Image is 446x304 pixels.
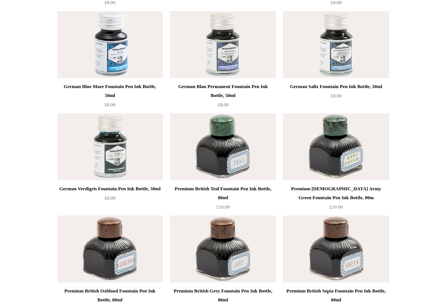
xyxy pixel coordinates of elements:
a: Premium [DEMOGRAPHIC_DATA] Army Green Fountain Pen Ink Bottle, 80m £10.00 [283,184,389,215]
a: Premium British Grey Fountain Pen Ink Bottle, 80ml Premium British Grey Fountain Pen Ink Bottle, ... [170,216,276,282]
img: Premium British Grey Fountain Pen Ink Bottle, 80ml [170,216,276,282]
div: German Salix Fountain Pen Ink Bottle, 50ml [285,82,387,91]
a: German Salix Fountain Pen Ink Bottle, 50ml £8.00 [283,82,389,113]
img: Premium British Teal Fountain Pen Ink Bottle, 80ml [170,113,276,180]
div: Premium [DEMOGRAPHIC_DATA] Army Green Fountain Pen Ink Bottle, 80m [285,184,387,202]
div: German Verdigris Fountain Pen Ink Bottle, 50ml [59,184,161,193]
span: £8.00 [105,102,115,107]
img: Premium British Sepia Fountain Pen Ink Bottle, 80ml [283,216,389,282]
a: German Blue Mare Fountain Pen Ink Bottle, 50ml German Blue Mare Fountain Pen Ink Bottle, 50ml [57,11,163,78]
a: German Salix Fountain Pen Ink Bottle, 50ml German Salix Fountain Pen Ink Bottle, 50ml [283,11,389,78]
img: Premium British Oxblood Fountain Pen Ink Bottle, 80ml [57,216,163,282]
img: Premium British Army Green Fountain Pen Ink Bottle, 80m [283,113,389,180]
a: Premium British Teal Fountain Pen Ink Bottle, 80ml £10.00 [170,184,276,215]
span: £10.00 [216,204,230,210]
a: Premium British Army Green Fountain Pen Ink Bottle, 80m Premium British Army Green Fountain Pen I... [283,113,389,180]
a: Premium British Teal Fountain Pen Ink Bottle, 80ml Premium British Teal Fountain Pen Ink Bottle, ... [170,113,276,180]
a: German Blau Permanent Fountain Pen Ink Bottle, 50ml German Blau Permanent Fountain Pen Ink Bottle... [170,11,276,78]
span: £10.00 [330,204,343,210]
a: German Verdigris Fountain Pen Ink Bottle, 50ml German Verdigris Fountain Pen Ink Bottle, 50ml [57,113,163,180]
a: German Blue Mare Fountain Pen Ink Bottle, 50ml £8.00 [57,82,163,113]
div: German Blue Mare Fountain Pen Ink Bottle, 50ml [59,82,161,100]
span: £8.00 [105,195,115,201]
img: German Blue Mare Fountain Pen Ink Bottle, 50ml [57,11,163,78]
a: German Blau Permanent Fountain Pen Ink Bottle, 50ml £8.00 [170,82,276,113]
img: German Salix Fountain Pen Ink Bottle, 50ml [283,11,389,78]
a: Premium British Sepia Fountain Pen Ink Bottle, 80ml Premium British Sepia Fountain Pen Ink Bottle... [283,216,389,282]
img: German Blau Permanent Fountain Pen Ink Bottle, 50ml [170,11,276,78]
a: German Verdigris Fountain Pen Ink Bottle, 50ml £8.00 [57,184,163,215]
img: German Verdigris Fountain Pen Ink Bottle, 50ml [57,113,163,180]
div: Premium British Teal Fountain Pen Ink Bottle, 80ml [172,184,274,202]
div: German Blau Permanent Fountain Pen Ink Bottle, 50ml [172,82,274,100]
a: Premium British Oxblood Fountain Pen Ink Bottle, 80ml Premium British Oxblood Fountain Pen Ink Bo... [57,216,163,282]
span: £8.00 [331,93,341,98]
span: £8.00 [218,102,228,107]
